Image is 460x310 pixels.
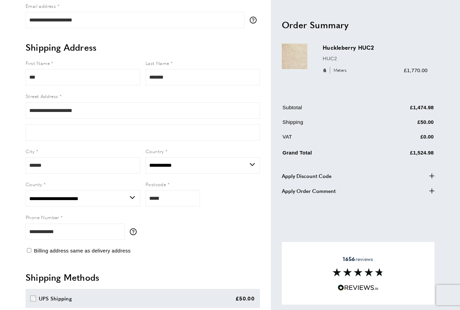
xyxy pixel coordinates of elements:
[39,294,72,303] div: UPS Shipping
[145,148,164,154] span: Country
[367,103,434,116] td: £1,474.98
[26,271,260,283] h2: Shipping Methods
[367,132,434,146] td: £0.00
[323,44,428,51] h3: Huckleberry HUC2
[27,248,31,252] input: Billing address same as delivery address
[343,255,355,263] strong: 1656
[26,93,58,99] span: Street Address
[282,118,366,131] td: Shipping
[343,256,373,262] span: reviews
[282,172,332,180] span: Apply Discount Code
[367,118,434,131] td: £50.00
[282,44,307,69] img: Huckleberry HUC2
[282,132,366,146] td: VAT
[404,67,428,73] span: £1,770.00
[282,147,366,162] td: Grand Total
[330,67,349,74] span: Meters
[323,66,349,74] div: 6
[26,41,260,53] h2: Shipping Address
[282,18,434,31] h2: Order Summary
[26,60,50,66] span: First Name
[26,2,56,9] span: Email address
[26,148,35,154] span: City
[235,294,255,303] div: £50.00
[34,248,131,254] span: Billing address same as delivery address
[323,54,428,62] p: HUC2
[250,17,260,23] button: More information
[282,103,366,116] td: Subtotal
[338,284,379,291] img: Reviews.io 5 stars
[145,60,169,66] span: Last Name
[26,214,59,221] span: Phone Number
[333,268,384,276] img: Reviews section
[26,181,42,187] span: County
[282,186,336,195] span: Apply Order Comment
[367,147,434,162] td: £1,524.98
[145,181,166,187] span: Postcode
[130,228,140,235] button: More information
